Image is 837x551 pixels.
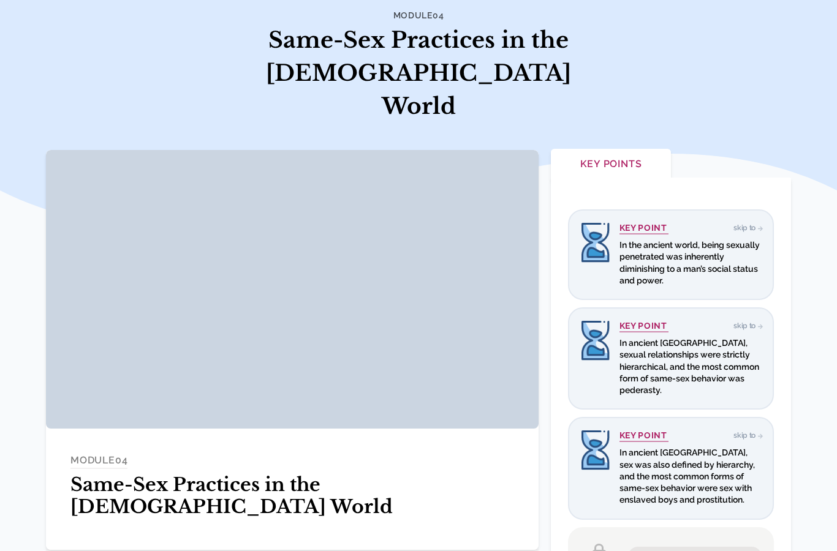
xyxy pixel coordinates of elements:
h4: Key Point [619,223,668,234]
p: In the ancient world, being sexually penetrated was inherently diminishing to a man’s social stat... [619,239,760,287]
h1: Same-Sex Practices in the [DEMOGRAPHIC_DATA] World [262,24,575,123]
h4: Module 04 [262,9,575,21]
h1: Same-Sex Practices in the [DEMOGRAPHIC_DATA] World [70,474,514,518]
span: Skip to [733,223,760,232]
h4: Key Point [619,430,668,442]
button: Key Points [551,149,671,181]
h4: Key Point [619,321,668,332]
h4: MODULE 04 [70,453,127,469]
span: Skip to [733,321,760,330]
span: Skip to [733,431,760,440]
p: In ancient [GEOGRAPHIC_DATA], sexual relationships were strictly hierarchical, and the most commo... [619,337,760,396]
p: In ancient [GEOGRAPHIC_DATA], sex was also defined by hierarchy, and the most common forms of sam... [619,447,760,506]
